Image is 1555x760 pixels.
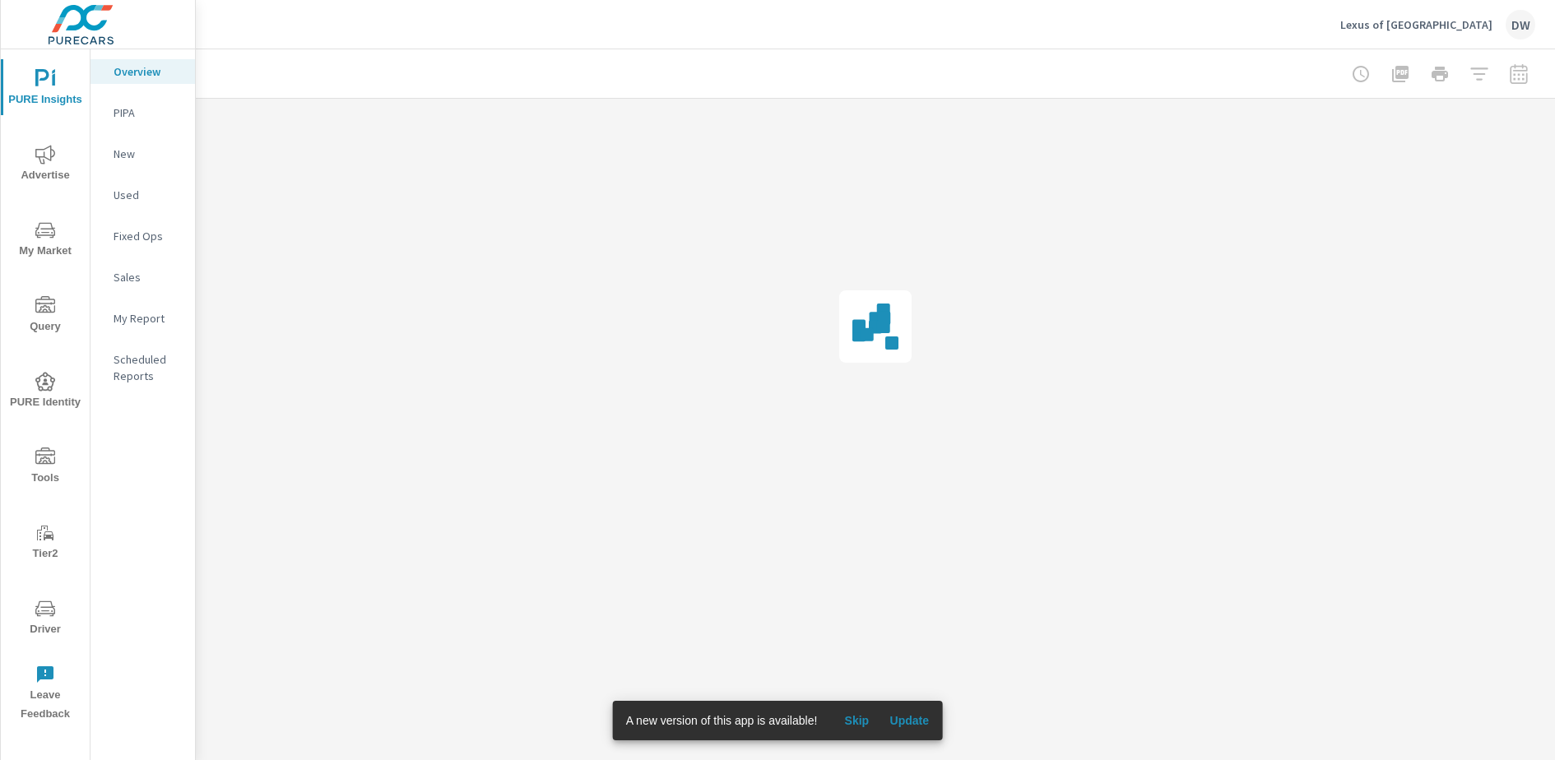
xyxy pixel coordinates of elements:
div: Used [91,183,195,207]
div: Scheduled Reports [91,347,195,388]
span: Skip [837,713,876,728]
span: Driver [6,599,85,639]
p: Overview [114,63,182,80]
p: Scheduled Reports [114,351,182,384]
div: DW [1506,10,1535,39]
div: New [91,141,195,166]
div: Sales [91,265,195,290]
button: Update [883,707,935,734]
p: Fixed Ops [114,228,182,244]
span: A new version of this app is available! [626,714,818,727]
span: Update [889,713,929,728]
div: Fixed Ops [91,224,195,248]
button: Skip [830,707,883,734]
p: My Report [114,310,182,327]
p: Sales [114,269,182,285]
span: Tools [6,447,85,488]
p: Lexus of [GEOGRAPHIC_DATA] [1340,17,1492,32]
p: PIPA [114,104,182,121]
span: Query [6,296,85,336]
div: Overview [91,59,195,84]
div: PIPA [91,100,195,125]
span: PURE Identity [6,372,85,412]
span: Leave Feedback [6,665,85,724]
p: New [114,146,182,162]
div: My Report [91,306,195,331]
span: Tier2 [6,523,85,563]
span: My Market [6,220,85,261]
p: Used [114,187,182,203]
span: PURE Insights [6,69,85,109]
span: Advertise [6,145,85,185]
div: nav menu [1,49,90,730]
